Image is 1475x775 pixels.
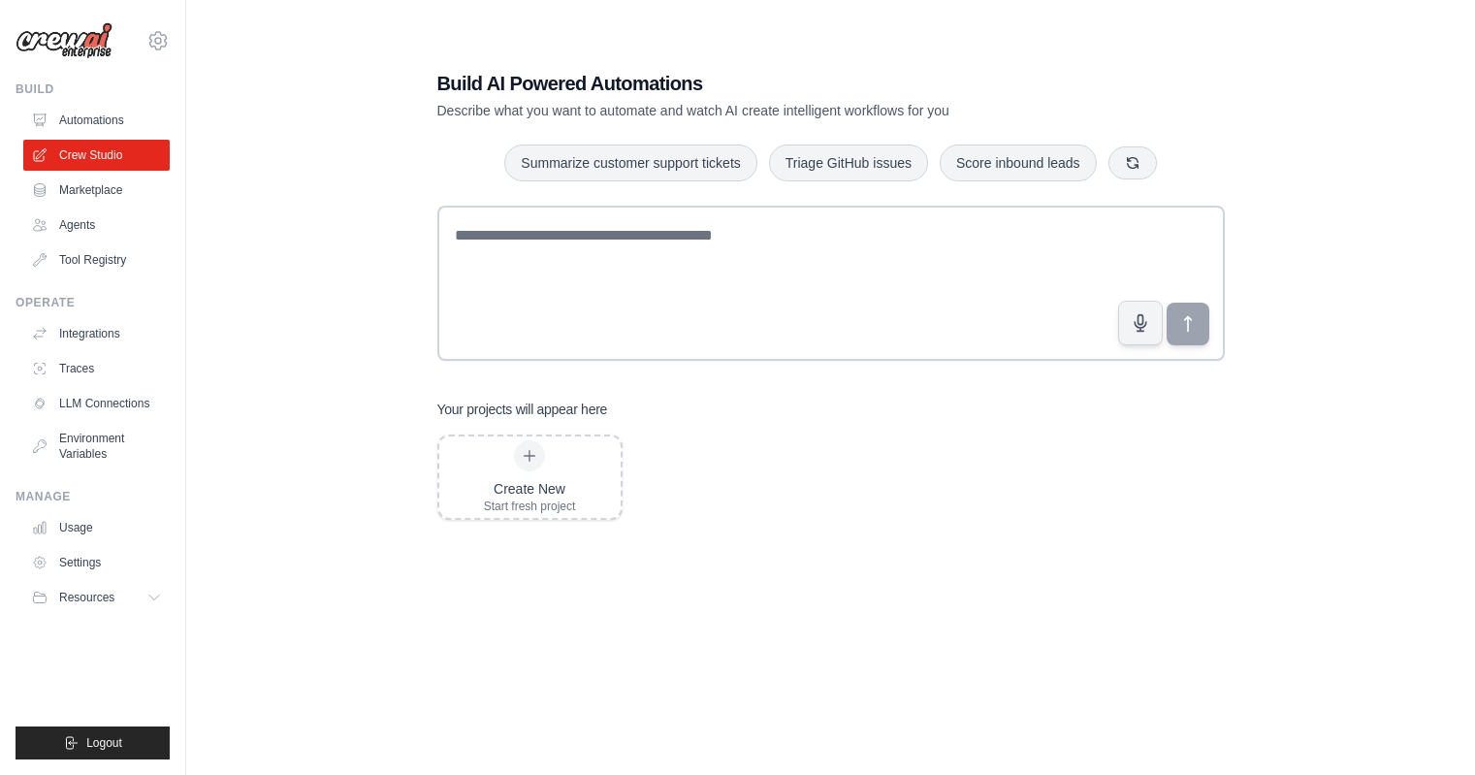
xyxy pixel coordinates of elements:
button: Logout [16,727,170,759]
a: Tool Registry [23,244,170,275]
a: Integrations [23,318,170,349]
p: Describe what you want to automate and watch AI create intelligent workflows for you [437,101,1089,120]
button: Click to speak your automation idea [1118,301,1163,345]
img: Logo [16,22,112,59]
a: Usage [23,512,170,543]
a: Settings [23,547,170,578]
span: Resources [59,590,114,605]
div: Create New [484,479,576,499]
a: Crew Studio [23,140,170,171]
h3: Your projects will appear here [437,400,608,419]
a: Environment Variables [23,423,170,469]
div: Manage [16,489,170,504]
button: Triage GitHub issues [769,145,928,181]
button: Get new suggestions [1108,146,1157,179]
h1: Build AI Powered Automations [437,70,1089,97]
a: Marketplace [23,175,170,206]
div: Start fresh project [484,499,576,514]
button: Score inbound leads [940,145,1097,181]
a: LLM Connections [23,388,170,419]
a: Traces [23,353,170,384]
button: Summarize customer support tickets [504,145,756,181]
a: Agents [23,210,170,241]
button: Resources [23,582,170,613]
div: Operate [16,295,170,310]
span: Logout [86,735,122,751]
div: Build [16,81,170,97]
a: Automations [23,105,170,136]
